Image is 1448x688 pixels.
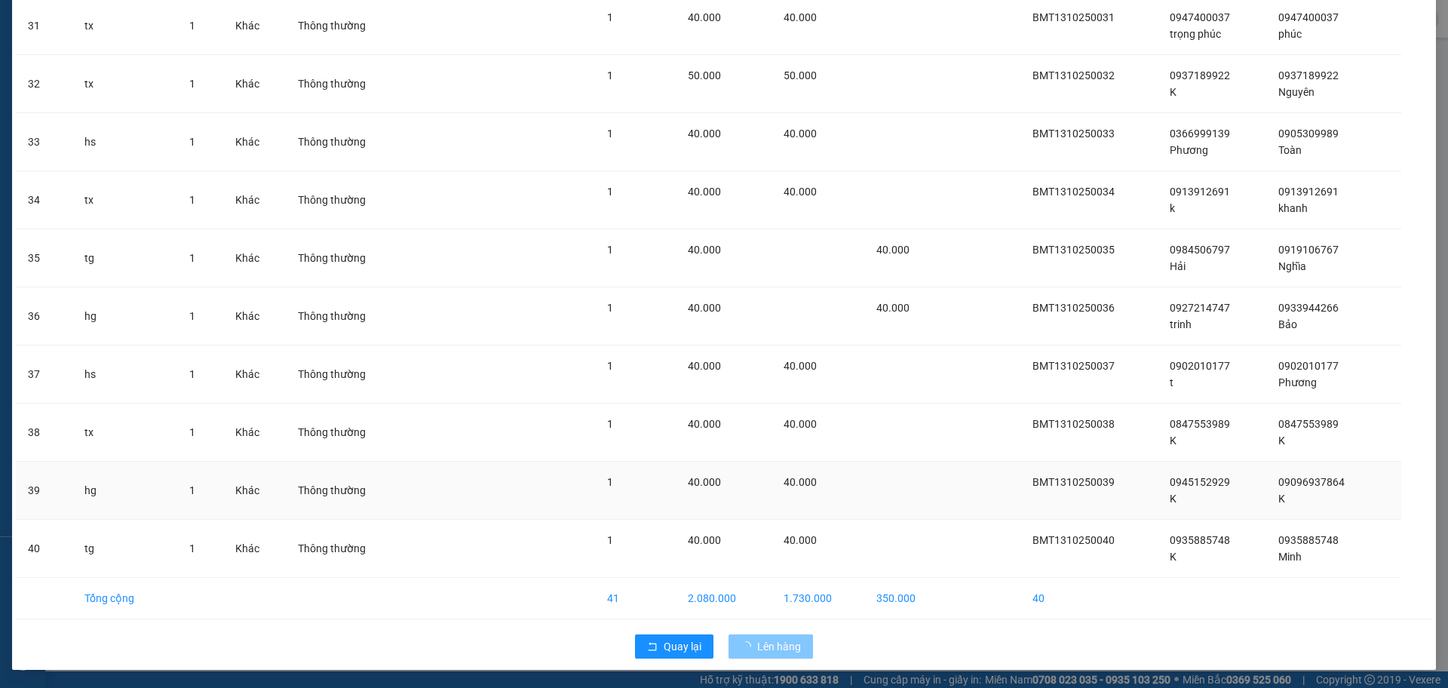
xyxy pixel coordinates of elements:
span: 40.000 [876,302,910,314]
span: 09096937864 [1278,476,1345,488]
td: 350.000 [864,578,946,619]
td: Thông thường [286,346,404,404]
span: 40.000 [876,244,910,256]
span: BMT1310250032 [1032,69,1115,81]
span: 40.000 [688,476,721,488]
span: Hải [1170,260,1186,272]
span: 1 [189,484,195,496]
td: tg [72,520,177,578]
span: 0937189922 [1278,69,1339,81]
span: 1 [189,20,195,32]
span: BMT1310250036 [1032,302,1115,314]
span: 0935885748 [1170,534,1230,546]
span: 0937189922 [1170,69,1230,81]
button: Lên hàng [729,634,813,659]
span: 40.000 [784,418,817,430]
td: Khác [223,229,285,287]
td: Khác [223,462,285,520]
span: 0913912691 [1278,186,1339,198]
span: 1 [189,194,195,206]
span: 40.000 [784,534,817,546]
span: t [1170,376,1173,389]
span: 1 [189,252,195,264]
span: 0902010177 [1278,360,1339,372]
span: 1 [189,426,195,438]
td: tx [72,171,177,229]
span: Phương [1170,144,1208,156]
span: 1 [607,534,613,546]
span: 40.000 [784,360,817,372]
span: BMT1310250038 [1032,418,1115,430]
span: K [1278,493,1285,505]
span: K [1170,551,1176,563]
td: 1.730.000 [772,578,865,619]
span: 1 [189,542,195,554]
span: 0919106767 [1278,244,1339,256]
span: 50.000 [784,69,817,81]
span: 40.000 [688,186,721,198]
span: Quay lại [664,638,701,655]
span: 40.000 [688,244,721,256]
span: 1 [607,127,613,140]
span: Phương [1278,376,1317,389]
span: 40.000 [784,186,817,198]
span: 0947400037 [1278,11,1339,23]
span: 0984506797 [1170,244,1230,256]
td: 37 [16,346,72,404]
span: BMT1310250031 [1032,11,1115,23]
td: Khác [223,171,285,229]
span: k [1170,202,1175,214]
span: 0905309989 [1278,127,1339,140]
td: hg [72,462,177,520]
span: 0945152929 [1170,476,1230,488]
td: Tổng cộng [72,578,177,619]
span: 1 [607,186,613,198]
td: 36 [16,287,72,346]
span: 0927214747 [1170,302,1230,314]
span: 0947400037 [1170,11,1230,23]
span: 40.000 [688,534,721,546]
span: 0902010177 [1170,360,1230,372]
td: Khác [223,287,285,346]
span: 40.000 [688,360,721,372]
td: Khác [223,346,285,404]
span: Nghĩa [1278,260,1306,272]
span: 40.000 [784,476,817,488]
span: Lên hàng [757,638,801,655]
span: phúc [1278,28,1302,40]
span: trinh [1170,318,1192,330]
span: khanh [1278,202,1308,214]
td: tx [72,404,177,462]
span: Bảo [1278,318,1297,330]
span: 1 [189,310,195,322]
span: BMT1310250039 [1032,476,1115,488]
span: K [1170,86,1176,98]
span: 0847553989 [1278,418,1339,430]
td: Khác [223,113,285,171]
td: hs [72,346,177,404]
span: BMT1310250037 [1032,360,1115,372]
td: Thông thường [286,171,404,229]
span: 0933944266 [1278,302,1339,314]
span: 1 [189,136,195,148]
td: Thông thường [286,404,404,462]
span: 0935885748 [1278,534,1339,546]
span: trọng phúc [1170,28,1221,40]
span: 1 [189,368,195,380]
span: 40.000 [688,418,721,430]
td: 32 [16,55,72,113]
span: Minh [1278,551,1302,563]
span: 40.000 [688,127,721,140]
td: tx [72,55,177,113]
span: BMT1310250034 [1032,186,1115,198]
td: Thông thường [286,55,404,113]
td: Khác [223,55,285,113]
td: tg [72,229,177,287]
span: BMT1310250040 [1032,534,1115,546]
span: 1 [607,418,613,430]
span: K [1170,493,1176,505]
td: 40 [16,520,72,578]
td: Khác [223,404,285,462]
td: 40 [1020,578,1157,619]
span: K [1278,435,1285,447]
